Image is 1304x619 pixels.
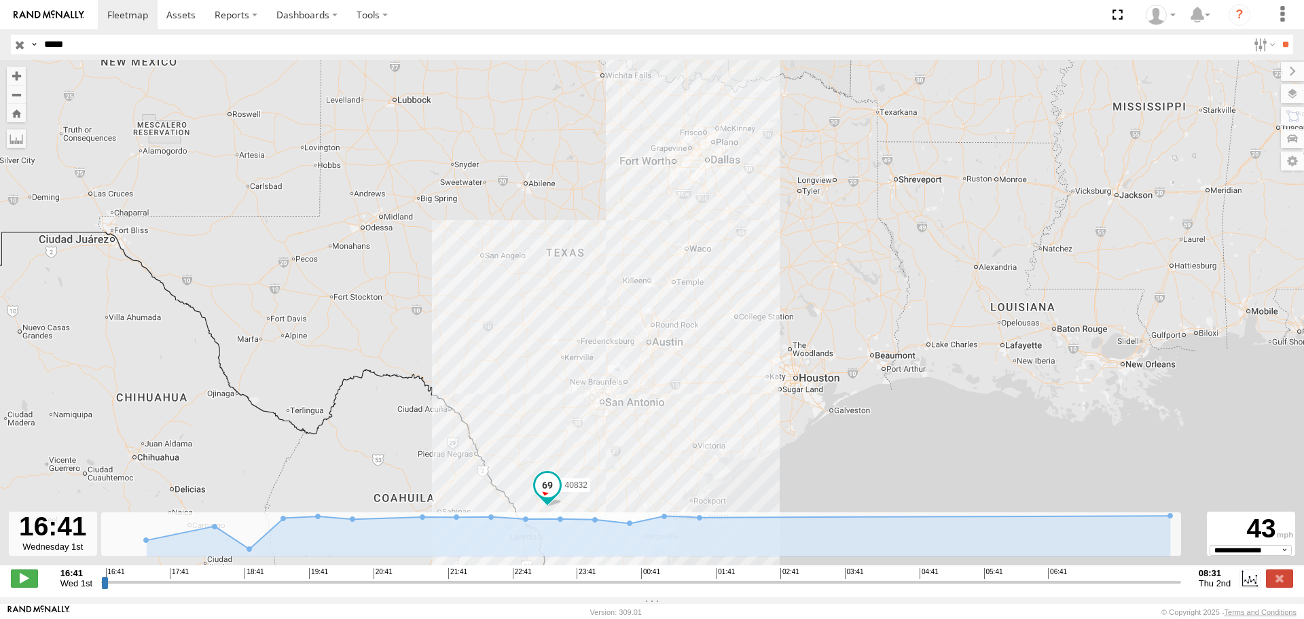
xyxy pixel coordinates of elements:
span: Wed 1st Oct 2025 [60,578,92,588]
div: Caseta Laredo TX [1141,5,1180,25]
span: 02:41 [780,568,799,579]
div: Version: 309.01 [590,608,642,616]
span: 20:41 [374,568,393,579]
label: Close [1266,569,1293,587]
label: Measure [7,129,26,148]
span: 17:41 [170,568,189,579]
span: 16:41 [106,568,125,579]
span: 18:41 [244,568,264,579]
strong: 08:31 [1199,568,1231,578]
span: 21:41 [448,568,467,579]
span: 40832 [565,480,587,490]
span: Thu 2nd Oct 2025 [1199,578,1231,588]
span: 05:41 [984,568,1003,579]
div: © Copyright 2025 - [1161,608,1297,616]
a: Visit our Website [7,605,70,619]
a: Terms and Conditions [1225,608,1297,616]
span: 03:41 [845,568,864,579]
span: 04:41 [920,568,939,579]
span: 01:41 [716,568,735,579]
span: 00:41 [641,568,660,579]
span: 06:41 [1048,568,1067,579]
span: 22:41 [513,568,532,579]
span: 23:41 [577,568,596,579]
strong: 16:41 [60,568,92,578]
button: Zoom Home [7,104,26,122]
img: rand-logo.svg [14,10,84,20]
label: Map Settings [1281,152,1304,171]
i: ? [1229,4,1250,26]
label: Search Filter Options [1248,35,1278,54]
button: Zoom in [7,67,26,85]
button: Zoom out [7,85,26,104]
div: 43 [1209,514,1293,545]
label: Play/Stop [11,569,38,587]
span: 19:41 [309,568,328,579]
label: Search Query [29,35,39,54]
